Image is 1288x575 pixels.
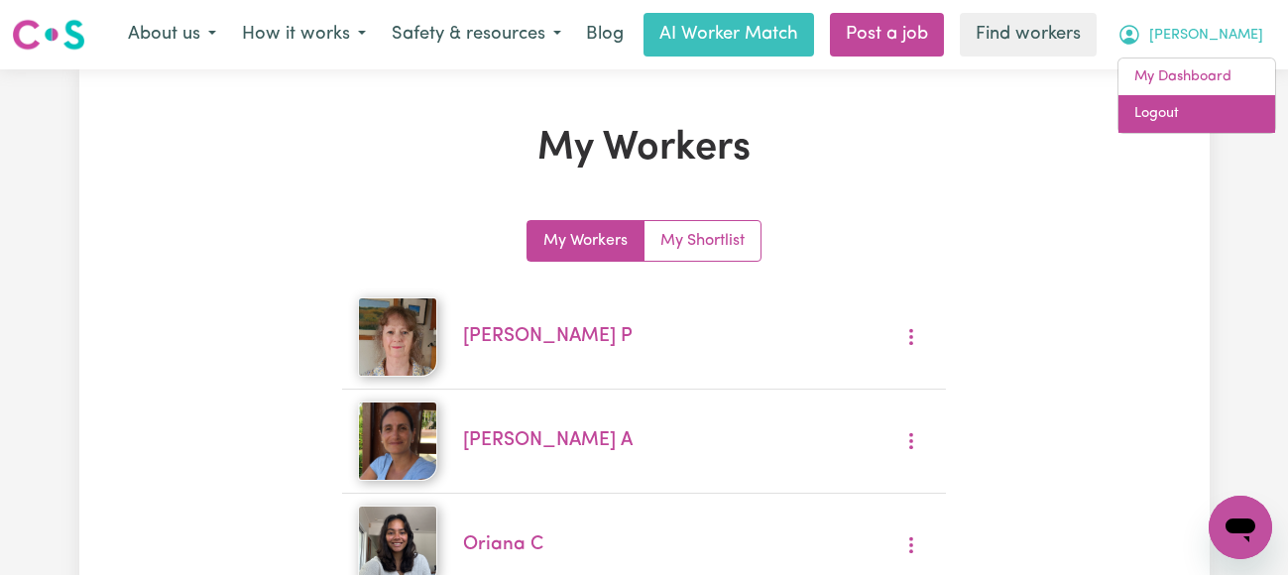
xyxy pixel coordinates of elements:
[1105,14,1276,56] button: My Account
[379,14,574,56] button: Safety & resources
[892,426,930,457] button: More options
[892,530,930,561] button: More options
[463,535,543,554] a: Oriana C
[644,13,814,57] a: AI Worker Match
[358,297,437,377] img: Fiona P
[830,13,944,57] a: Post a job
[1117,57,1276,134] div: My Account
[1118,95,1275,133] a: Logout
[463,327,633,346] a: [PERSON_NAME] P
[229,14,379,56] button: How it works
[574,13,636,57] a: Blog
[1118,58,1275,96] a: My Dashboard
[463,431,633,450] a: [PERSON_NAME] A
[892,322,930,353] button: More options
[280,125,1009,172] h1: My Workers
[1149,25,1263,47] span: [PERSON_NAME]
[358,402,437,481] img: Giovanna A
[644,221,761,261] a: My Shortlist
[115,14,229,56] button: About us
[12,17,85,53] img: Careseekers logo
[12,12,85,57] a: Careseekers logo
[960,13,1097,57] a: Find workers
[527,221,644,261] a: My Workers
[1209,496,1272,559] iframe: Button to launch messaging window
